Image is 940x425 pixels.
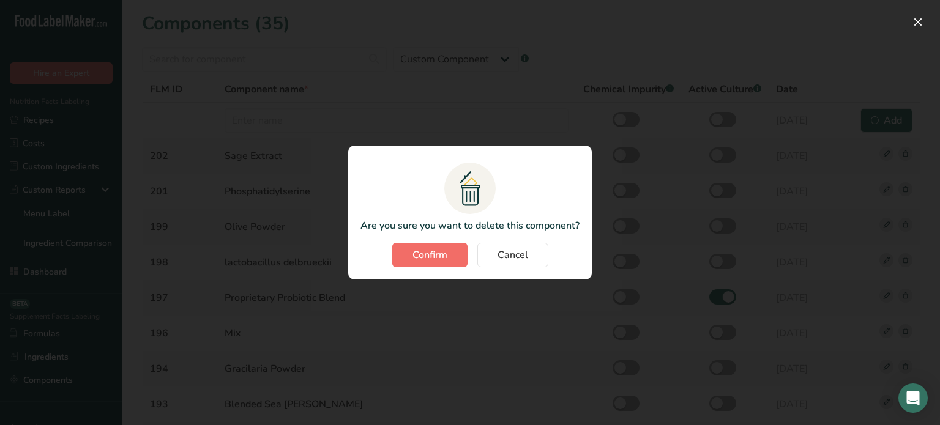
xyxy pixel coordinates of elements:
[898,383,928,413] div: Open Intercom Messenger
[412,248,447,262] span: Confirm
[360,218,580,233] p: Are you sure you want to delete this component?
[392,243,468,267] button: Confirm
[477,243,548,267] button: Cancel
[498,248,528,262] span: Cancel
